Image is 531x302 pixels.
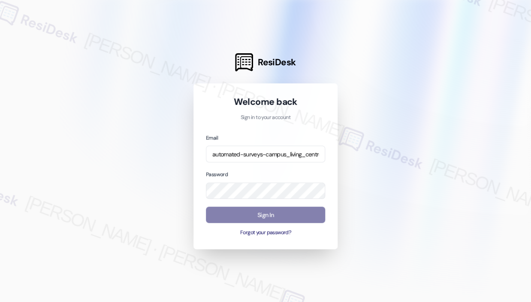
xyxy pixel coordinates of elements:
[235,53,253,71] img: ResiDesk Logo
[206,146,325,162] input: name@example.com
[206,114,325,122] p: Sign in to your account
[206,134,218,141] label: Email
[258,56,296,68] span: ResiDesk
[206,96,325,108] h1: Welcome back
[206,207,325,223] button: Sign In
[206,229,325,237] button: Forgot your password?
[206,171,228,178] label: Password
